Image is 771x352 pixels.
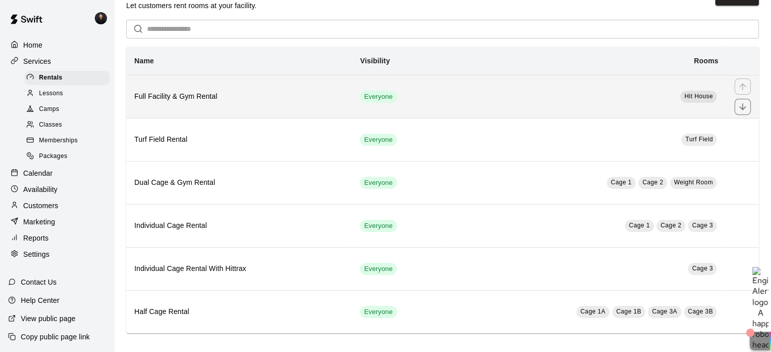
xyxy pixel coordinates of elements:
[24,133,114,149] a: Memberships
[8,166,106,181] a: Calendar
[360,264,396,274] span: Everyone
[360,220,396,232] div: This service is visible to all of your customers
[23,168,53,178] p: Calendar
[134,177,344,188] h6: Dual Cage & Gym Rental
[23,56,51,66] p: Services
[642,179,663,186] span: Cage 2
[24,87,110,101] div: Lessons
[652,308,677,315] span: Cage 3A
[674,179,713,186] span: Weight Room
[8,230,106,246] a: Reports
[629,222,650,229] span: Cage 1
[360,57,390,65] b: Visibility
[95,12,107,24] img: Gregory Lewandoski
[660,222,681,229] span: Cage 2
[685,136,713,143] span: Turf Field
[93,8,114,28] div: Gregory Lewandoski
[360,135,396,145] span: Everyone
[39,136,78,146] span: Memberships
[735,99,751,115] button: move item down
[24,102,110,116] div: Camps
[360,263,396,275] div: This service is visible to all of your customers
[39,120,62,130] span: Classes
[39,104,59,114] span: Camps
[23,201,58,211] p: Customers
[611,179,632,186] span: Cage 1
[8,54,106,69] a: Services
[134,306,344,318] h6: Half Cage Rental
[39,73,62,83] span: Rentals
[360,306,396,318] div: This service is visible to all of your customers
[24,70,114,86] a: Rentals
[8,214,106,229] a: Marketing
[21,332,90,342] p: Copy public page link
[688,308,713,315] span: Cage 3B
[24,102,114,118] a: Camps
[21,295,59,305] p: Help Center
[360,221,396,231] span: Everyone
[360,134,396,146] div: This service is visible to all of your customers
[23,249,50,259] p: Settings
[24,71,110,85] div: Rentals
[39,151,67,162] span: Packages
[616,308,642,315] span: Cage 1B
[8,182,106,197] a: Availability
[134,57,154,65] b: Name
[694,57,718,65] b: Rooms
[360,91,396,103] div: This service is visible to all of your customers
[23,40,43,50] p: Home
[24,149,114,165] a: Packages
[692,265,713,272] span: Cage 3
[39,89,63,99] span: Lessons
[580,308,606,315] span: Cage 1A
[8,198,106,213] a: Customers
[23,233,49,243] p: Reports
[23,184,58,194] p: Availability
[684,93,713,100] span: Hit House
[134,263,344,275] h6: Individual Cage Rental With Hittrax
[24,86,114,101] a: Lessons
[24,118,110,132] div: Classes
[24,118,114,133] a: Classes
[360,178,396,188] span: Everyone
[134,91,344,102] h6: Full Facility & Gym Rental
[21,277,57,287] p: Contact Us
[24,149,110,164] div: Packages
[24,134,110,148] div: Memberships
[8,37,106,53] a: Home
[134,220,344,231] h6: Individual Cage Rental
[126,1,256,11] p: Let customers rent rooms at your facility.
[134,134,344,145] h6: Turf Field Rental
[21,314,76,324] p: View public page
[23,217,55,227] p: Marketing
[126,47,759,333] table: simple table
[8,247,106,262] a: Settings
[360,177,396,189] div: This service is visible to all of your customers
[692,222,713,229] span: Cage 3
[360,307,396,317] span: Everyone
[360,92,396,102] span: Everyone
